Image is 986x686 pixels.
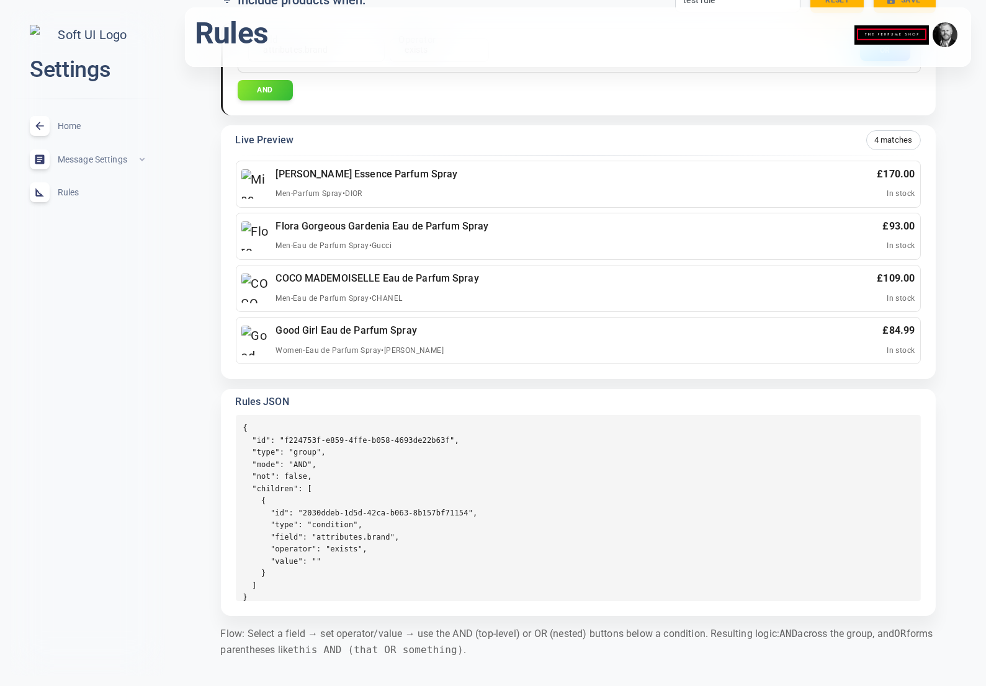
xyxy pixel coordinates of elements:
img: e9922e3fc00dd5316fa4c56e6d75935f [933,22,957,47]
pre: { "id": "f224753f-e859-4ffe-b058-4693de22b63f", "type": "group", "mode": "AND", "not": false, "ch... [236,415,921,601]
span: 4 matches [867,133,920,146]
code: this AND (that OR something) [293,644,464,656]
h6: COCO MADEMOISELLE Eau de Parfum Spray [276,270,479,287]
span: Men-Eau de Parfum Spray • Gucci [276,241,392,250]
span: Women-Eau de Parfum Spray • [PERSON_NAME] [276,346,444,355]
a: Rules [10,176,165,209]
img: Miss Dior Essence Parfum Spray [241,169,271,199]
span: In stock [887,189,915,198]
a: Home [10,109,165,143]
h6: Live Preview [236,132,294,148]
p: £ 84.99 [882,323,915,339]
code: AND [779,628,797,639]
h1: Rules [195,15,268,52]
h6: Good Girl Eau de Parfum Spray [276,323,444,339]
button: AND [238,80,293,100]
p: £ 93.00 [882,218,915,234]
h6: Flora Gorgeous Gardenia Eau de Parfum Spray [276,218,489,234]
img: Flora Gorgeous Gardenia Eau de Parfum Spray [241,221,271,251]
img: Good Girl Eau de Parfum Spray [241,326,271,355]
span: Men-Parfum Spray • DIOR [276,189,362,198]
span: expand_less [137,154,147,164]
p: £ 170.00 [877,166,915,182]
span: Men-Eau de Parfum Spray • CHANEL [276,294,403,303]
h6: Rules JSON [236,394,921,410]
p: Flow: Select a field → set operator/value → use the AND (top-level) or OR (nested) buttons below ... [221,626,936,657]
span: In stock [887,241,915,250]
img: Soft UI Logo [30,25,145,45]
h2: Settings [30,55,145,84]
img: theperfumeshop [854,16,929,55]
span: In stock [887,346,915,355]
p: £ 109.00 [877,270,915,287]
span: In stock [887,294,915,303]
code: OR [894,628,907,639]
h6: [PERSON_NAME] Essence Parfum Spray [276,166,458,182]
img: COCO MADEMOISELLE Eau de Parfum Spray [241,274,271,303]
